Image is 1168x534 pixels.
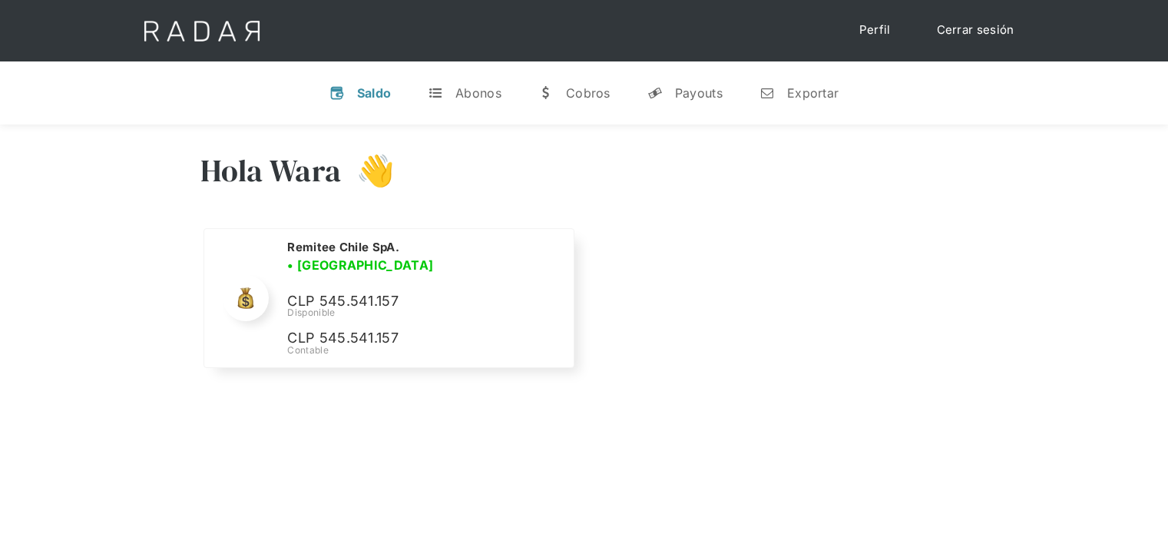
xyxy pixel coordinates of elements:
div: Payouts [675,85,723,101]
p: CLP 545.541.157 [287,290,518,313]
h3: Hola Wara [200,151,342,190]
h3: 👋 [341,151,395,190]
p: CLP 545.541.157 [287,327,518,350]
a: Cerrar sesión [921,15,1030,45]
div: y [647,85,663,101]
div: v [329,85,345,101]
div: Saldo [357,85,392,101]
div: Abonos [455,85,501,101]
div: w [538,85,554,101]
a: Perfil [844,15,906,45]
div: Contable [287,343,554,357]
h3: • [GEOGRAPHIC_DATA] [287,256,433,274]
div: Cobros [566,85,610,101]
div: Disponible [287,306,554,320]
div: Exportar [787,85,839,101]
div: n [759,85,775,101]
h2: Remitee Chile SpA. [287,240,399,255]
div: t [428,85,443,101]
